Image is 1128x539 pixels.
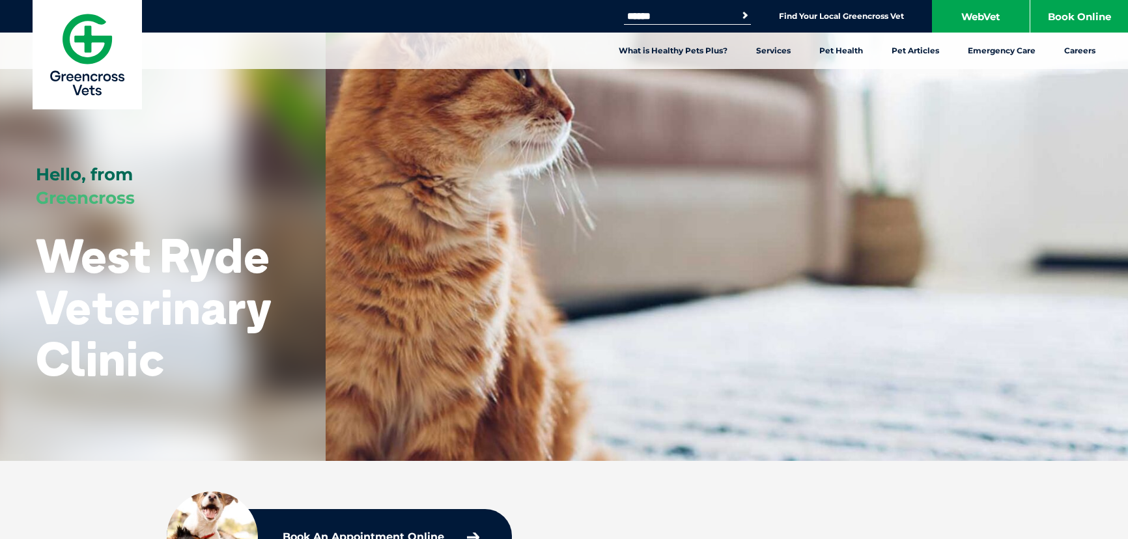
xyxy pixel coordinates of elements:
span: Hello, from [36,164,133,185]
a: Find Your Local Greencross Vet [779,11,904,21]
a: Pet Articles [877,33,953,69]
h1: West Ryde Veterinary Clinic [36,230,290,385]
a: Emergency Care [953,33,1050,69]
a: What is Healthy Pets Plus? [604,33,742,69]
button: Search [739,9,752,22]
a: Pet Health [805,33,877,69]
span: Greencross [36,187,135,208]
a: Careers [1050,33,1110,69]
a: Services [742,33,805,69]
